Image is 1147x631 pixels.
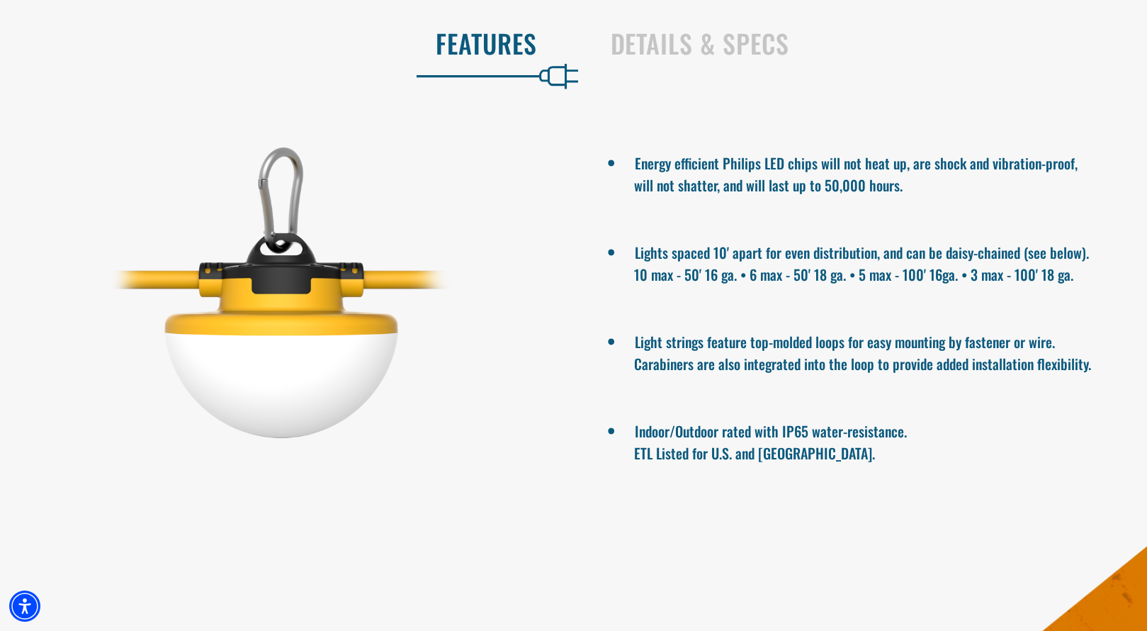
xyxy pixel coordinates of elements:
[634,417,1098,464] li: Indoor/Outdoor rated with IP65 water-resistance. ETL Listed for U.S. and [GEOGRAPHIC_DATA].
[634,328,1098,374] li: Light strings feature top-molded loops for easy mounting by fastener or wire. Carabiners are also...
[9,591,40,622] div: Accessibility Menu
[611,28,1118,58] h2: Details & Specs
[634,238,1098,285] li: Lights spaced 10' apart for even distribution, and can be daisy-chained (see below). 10 max - 50'...
[30,28,537,58] h2: Features
[634,149,1098,196] li: Energy efficient Philips LED chips will not heat up, are shock and vibration-proof, will not shat...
